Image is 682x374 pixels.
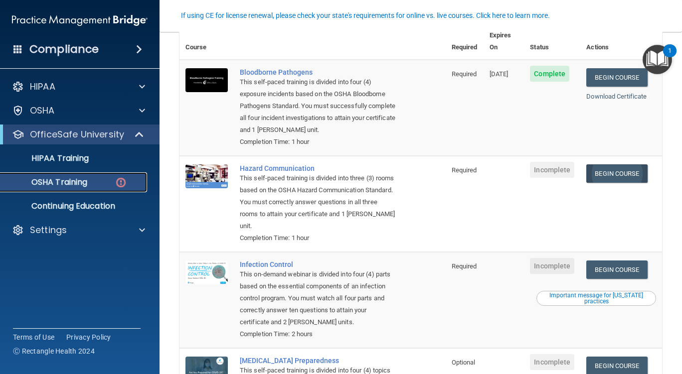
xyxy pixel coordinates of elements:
a: Privacy Policy [66,332,111,342]
p: OfficeSafe University [30,128,124,140]
th: Actions [580,23,662,60]
a: Bloodborne Pathogens [240,68,396,76]
div: Completion Time: 1 hour [240,232,396,244]
a: Begin Course [586,164,647,183]
span: Incomplete [530,162,574,178]
a: Begin Course [586,260,647,279]
div: This on-demand webinar is divided into four (4) parts based on the essential components of an inf... [240,268,396,328]
span: Ⓒ Rectangle Health 2024 [13,346,95,356]
p: OSHA Training [6,177,87,187]
span: Complete [530,66,569,82]
th: Course [179,23,234,60]
span: Incomplete [530,258,574,274]
div: This self-paced training is divided into three (3) rooms based on the OSHA Hazard Communication S... [240,172,396,232]
span: Optional [452,359,476,366]
div: Important message for [US_STATE] practices [538,292,655,304]
button: If using CE for license renewal, please check your state's requirements for online vs. live cours... [179,10,551,20]
span: Incomplete [530,354,574,370]
a: OfficeSafe University [12,128,145,140]
img: danger-circle.6113f641.png [115,176,127,189]
span: Required [452,166,477,174]
p: Settings [30,224,67,236]
a: OSHA [12,105,145,117]
p: HIPAA [30,81,55,93]
a: Begin Course [586,68,647,87]
a: Infection Control [240,260,396,268]
span: Required [452,262,477,270]
p: Continuing Education [6,201,143,211]
div: Completion Time: 1 hour [240,136,396,148]
button: Read this if you are a dental practitioner in the state of CA [536,291,656,306]
p: OSHA [30,105,55,117]
button: Open Resource Center, 1 new notification [643,45,672,74]
div: 1 [668,51,672,64]
a: Download Certificate [586,93,647,100]
div: Completion Time: 2 hours [240,328,396,340]
img: PMB logo [12,10,148,30]
th: Expires On [484,23,524,60]
a: [MEDICAL_DATA] Preparedness [240,357,396,365]
a: Hazard Communication [240,164,396,172]
th: Required [446,23,484,60]
div: This self-paced training is divided into four (4) exposure incidents based on the OSHA Bloodborne... [240,76,396,136]
span: [DATE] [490,70,509,78]
h4: Compliance [29,42,99,56]
span: Required [452,70,477,78]
th: Status [524,23,580,60]
a: Settings [12,224,145,236]
a: Terms of Use [13,332,54,342]
a: HIPAA [12,81,145,93]
p: HIPAA Training [6,153,89,163]
div: If using CE for license renewal, please check your state's requirements for online vs. live cours... [181,12,550,19]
